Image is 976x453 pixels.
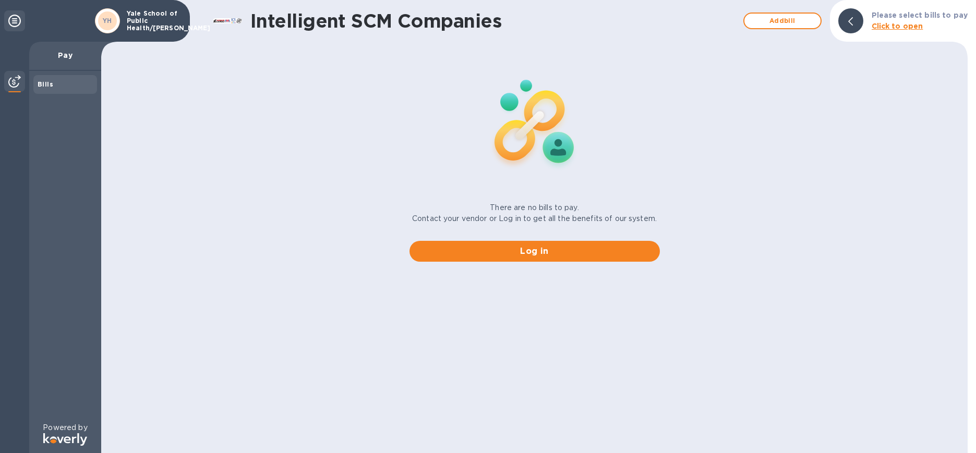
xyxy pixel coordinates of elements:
[409,241,660,262] button: Log in
[103,17,112,25] b: YH
[753,15,812,27] span: Add bill
[250,10,738,32] h1: Intelligent SCM Companies
[418,245,652,258] span: Log in
[872,11,968,19] b: Please select bills to pay
[38,50,93,60] p: Pay
[127,10,179,32] p: Yale School of Public Health/[PERSON_NAME]
[872,22,923,30] b: Click to open
[412,202,657,224] p: There are no bills to pay. Contact your vendor or Log in to get all the benefits of our system.
[43,433,87,446] img: Logo
[38,80,53,88] b: Bills
[743,13,822,29] button: Addbill
[43,422,87,433] p: Powered by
